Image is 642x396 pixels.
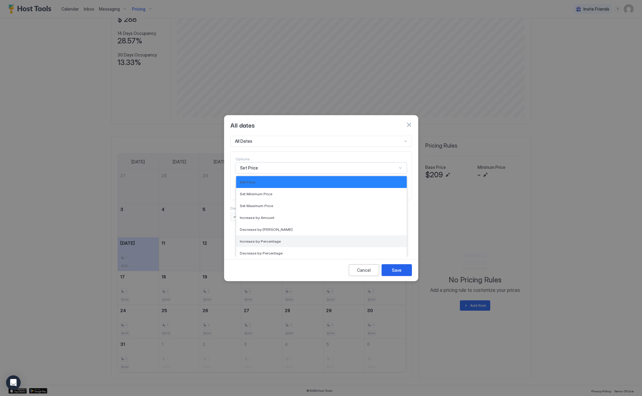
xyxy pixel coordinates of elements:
[236,178,249,183] span: Amount
[236,157,250,161] span: Options
[235,138,252,144] span: All Dates
[240,227,293,232] span: Decrease by [PERSON_NAME]
[357,267,371,273] div: Cancel
[382,264,412,276] button: Save
[240,251,283,255] span: Decrease by Percentage
[392,267,402,273] div: Save
[6,375,21,390] div: Open Intercom Messenger
[240,203,273,208] span: Set Maximum Price
[240,192,272,196] span: Set Minimum Price
[240,180,255,184] span: Set Price
[240,215,274,220] span: Increase by Amount
[240,239,281,244] span: Increase by Percentage
[230,206,260,210] span: Days of the week
[349,264,379,276] button: Cancel
[240,165,258,171] span: Set Price
[230,120,255,129] span: All dates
